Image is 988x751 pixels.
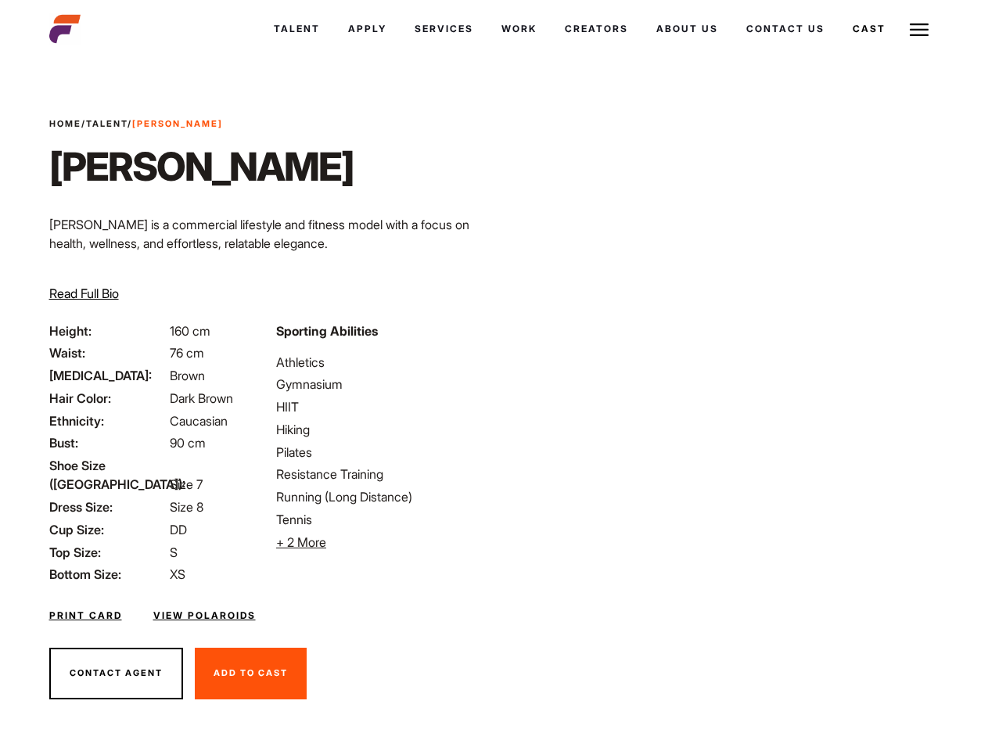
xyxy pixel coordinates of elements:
[170,566,185,582] span: XS
[170,390,233,406] span: Dark Brown
[276,323,378,339] strong: Sporting Abilities
[334,8,401,50] a: Apply
[170,345,204,361] span: 76 cm
[214,667,288,678] span: Add To Cast
[49,265,485,322] p: Through her modeling and wellness brand, HEAL, she inspires others on their wellness journeys—cha...
[132,118,223,129] strong: [PERSON_NAME]
[276,510,484,529] li: Tennis
[153,609,256,623] a: View Polaroids
[49,520,167,539] span: Cup Size:
[642,8,732,50] a: About Us
[170,435,206,451] span: 90 cm
[49,284,119,303] button: Read Full Bio
[170,544,178,560] span: S
[276,443,484,462] li: Pilates
[276,353,484,372] li: Athletics
[551,8,642,50] a: Creators
[276,465,484,483] li: Resistance Training
[49,565,167,584] span: Bottom Size:
[49,118,81,129] a: Home
[49,498,167,516] span: Dress Size:
[401,8,487,50] a: Services
[276,375,484,393] li: Gymnasium
[487,8,551,50] a: Work
[839,8,900,50] a: Cast
[49,411,167,430] span: Ethnicity:
[49,343,167,362] span: Waist:
[260,8,334,50] a: Talent
[170,323,210,339] span: 160 cm
[276,420,484,439] li: Hiking
[170,522,187,537] span: DD
[170,413,228,429] span: Caucasian
[276,487,484,506] li: Running (Long Distance)
[49,543,167,562] span: Top Size:
[276,534,326,550] span: + 2 More
[49,286,119,301] span: Read Full Bio
[910,20,929,39] img: Burger icon
[195,648,307,699] button: Add To Cast
[732,8,839,50] a: Contact Us
[49,433,167,452] span: Bust:
[49,456,167,494] span: Shoe Size ([GEOGRAPHIC_DATA]):
[49,215,485,253] p: [PERSON_NAME] is a commercial lifestyle and fitness model with a focus on health, wellness, and e...
[49,389,167,408] span: Hair Color:
[86,118,128,129] a: Talent
[49,13,81,45] img: cropped-aefm-brand-fav-22-square.png
[170,499,203,515] span: Size 8
[49,648,183,699] button: Contact Agent
[170,368,205,383] span: Brown
[49,322,167,340] span: Height:
[49,366,167,385] span: [MEDICAL_DATA]:
[49,609,122,623] a: Print Card
[49,143,354,190] h1: [PERSON_NAME]
[170,476,203,492] span: Size 7
[276,397,484,416] li: HIIT
[49,117,223,131] span: / /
